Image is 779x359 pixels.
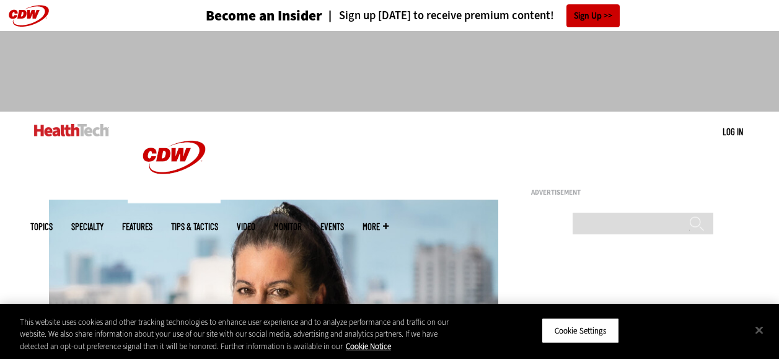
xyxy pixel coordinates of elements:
a: Features [122,222,152,231]
a: Tips & Tactics [171,222,218,231]
span: Topics [30,222,53,231]
button: Close [746,316,773,343]
div: User menu [723,125,743,138]
span: Specialty [71,222,103,231]
a: MonITor [274,222,302,231]
img: Home [128,112,221,203]
span: More [363,222,389,231]
a: Events [320,222,344,231]
h3: Become an Insider [206,9,322,23]
a: More information about your privacy [346,341,391,352]
a: Sign up [DATE] to receive premium content! [322,10,554,22]
iframe: advertisement [531,201,717,356]
div: This website uses cookies and other tracking technologies to enhance user experience and to analy... [20,316,467,353]
button: Cookie Settings [542,317,619,343]
iframe: advertisement [164,43,615,99]
a: Sign Up [566,4,620,27]
a: Log in [723,126,743,137]
a: Video [237,222,255,231]
a: CDW [128,193,221,206]
img: Home [34,124,109,136]
a: Become an Insider [159,9,322,23]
